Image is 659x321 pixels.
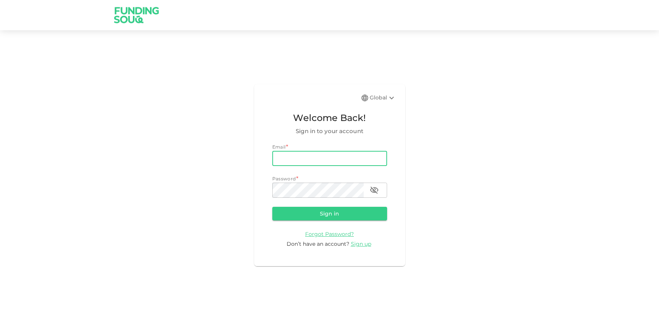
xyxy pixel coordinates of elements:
[351,240,371,247] span: Sign up
[272,207,387,220] button: Sign in
[287,240,349,247] span: Don’t have an account?
[272,176,296,181] span: Password
[272,144,286,150] span: Email
[370,93,396,102] div: Global
[272,111,387,125] span: Welcome Back!
[272,127,387,136] span: Sign in to your account
[272,151,387,166] input: email
[272,183,364,198] input: password
[305,230,354,237] a: Forgot Password?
